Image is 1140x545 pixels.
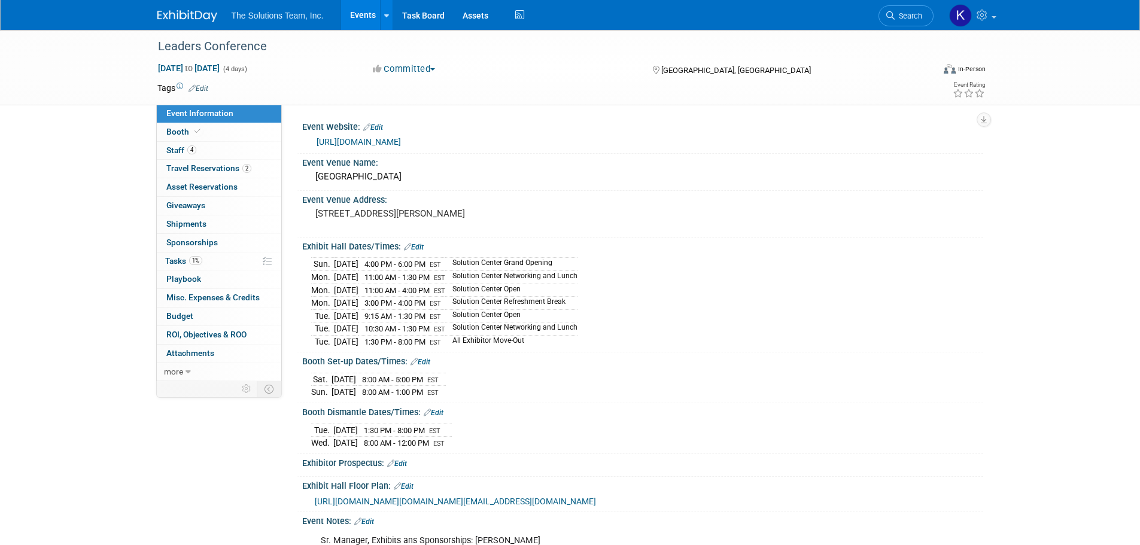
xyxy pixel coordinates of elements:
a: Edit [363,123,383,132]
span: EST [430,300,441,307]
td: Tue. [311,322,334,336]
span: 10:30 AM - 1:30 PM [364,324,430,333]
div: Exhibit Hall Floor Plan: [302,477,983,492]
button: Committed [369,63,440,75]
a: Edit [387,459,407,468]
a: Staff4 [157,142,281,160]
a: Travel Reservations2 [157,160,281,178]
div: [GEOGRAPHIC_DATA] [311,168,974,186]
div: Event Venue Name: [302,154,983,169]
span: 8:00 AM - 1:00 PM [362,388,423,397]
a: Edit [394,482,414,491]
td: Tue. [311,424,333,437]
span: 3:00 PM - 4:00 PM [364,299,425,307]
span: 8:00 AM - 5:00 PM [362,375,423,384]
span: 1:30 PM - 8:00 PM [364,337,425,346]
td: [DATE] [334,284,358,297]
td: [DATE] [332,386,356,398]
td: Mon. [311,271,334,284]
a: Edit [404,243,424,251]
span: 11:00 AM - 4:00 PM [364,286,430,295]
span: Tasks [165,256,202,266]
span: EST [434,325,445,333]
span: 1:30 PM - 8:00 PM [364,426,425,435]
a: Budget [157,307,281,325]
td: [DATE] [334,335,358,348]
td: Mon. [311,284,334,297]
a: ROI, Objectives & ROO [157,326,281,344]
a: Edit [354,517,374,526]
span: Booth [166,127,203,136]
span: EST [433,440,445,447]
td: [DATE] [334,258,358,271]
span: 8:00 AM - 12:00 PM [364,439,429,447]
span: EST [429,427,440,435]
span: Giveaways [166,200,205,210]
a: Asset Reservations [157,178,281,196]
span: [URL][DOMAIN_NAME][DOMAIN_NAME][EMAIL_ADDRESS][DOMAIN_NAME] [315,497,596,506]
a: Misc. Expenses & Credits [157,289,281,307]
a: Booth [157,123,281,141]
div: Booth Set-up Dates/Times: [302,352,983,368]
span: [GEOGRAPHIC_DATA], [GEOGRAPHIC_DATA] [661,66,811,75]
span: Misc. Expenses & Credits [166,293,260,302]
a: Edit [189,84,208,93]
span: 1% [189,256,202,265]
span: EST [430,339,441,346]
div: Exhibit Hall Dates/Times: [302,238,983,253]
a: more [157,363,281,381]
div: Event Website: [302,118,983,133]
a: Search [878,5,934,26]
td: Solution Center Open [445,284,577,297]
span: Travel Reservations [166,163,251,173]
span: ROI, Objectives & ROO [166,330,247,339]
td: Solution Center Open [445,309,577,322]
a: [URL][DOMAIN_NAME] [317,137,401,147]
span: EST [434,274,445,282]
span: Search [895,11,922,20]
a: Edit [411,358,430,366]
td: Tue. [311,309,334,322]
a: Playbook [157,270,281,288]
div: Event Format [863,62,986,80]
div: Event Venue Address: [302,191,983,206]
td: [DATE] [334,322,358,336]
span: Shipments [166,219,206,229]
td: All Exhibitor Move-Out [445,335,577,348]
span: Staff [166,145,196,155]
a: Shipments [157,215,281,233]
img: Kaelon Harris [949,4,972,27]
td: [DATE] [334,297,358,310]
div: Leaders Conference [154,36,916,57]
span: 2 [242,164,251,173]
span: The Solutions Team, Inc. [232,11,324,20]
td: Sun. [311,386,332,398]
td: Solution Center Grand Opening [445,258,577,271]
a: Event Information [157,105,281,123]
span: 4:00 PM - 6:00 PM [364,260,425,269]
td: Mon. [311,297,334,310]
span: Budget [166,311,193,321]
td: Toggle Event Tabs [257,381,281,397]
span: Asset Reservations [166,182,238,191]
a: Edit [424,409,443,417]
td: Solution Center Refreshment Break [445,297,577,310]
span: Event Information [166,108,233,118]
td: Sun. [311,258,334,271]
span: 4 [187,145,196,154]
span: EST [427,389,439,397]
pre: [STREET_ADDRESS][PERSON_NAME] [315,208,573,219]
td: Sat. [311,373,332,386]
span: EST [434,287,445,295]
div: Booth Dismantle Dates/Times: [302,403,983,419]
span: EST [430,261,441,269]
td: [DATE] [334,271,358,284]
td: [DATE] [333,424,358,437]
a: Giveaways [157,197,281,215]
span: (4 days) [222,65,247,73]
td: [DATE] [334,309,358,322]
span: Sponsorships [166,238,218,247]
div: Event Notes: [302,512,983,528]
img: Format-Inperson.png [944,64,956,74]
a: Attachments [157,345,281,363]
